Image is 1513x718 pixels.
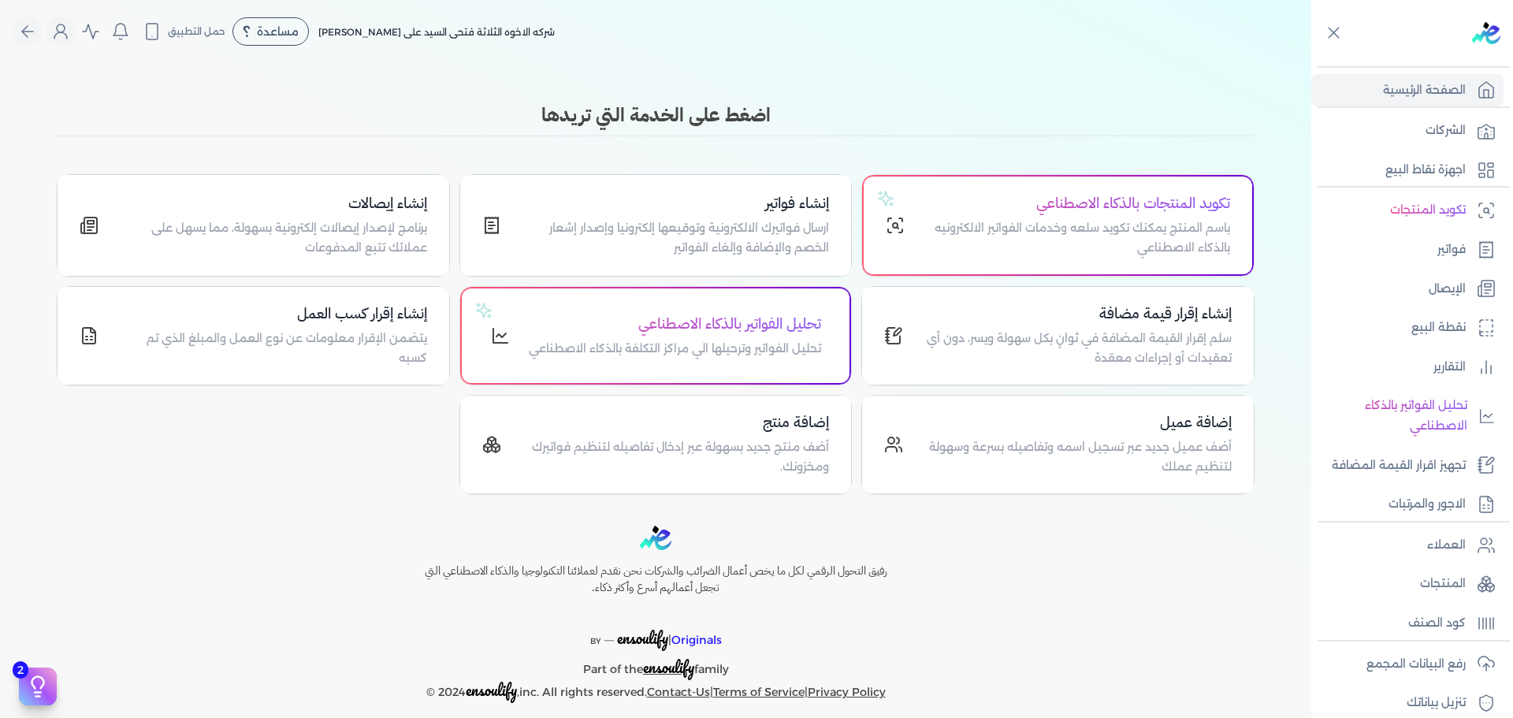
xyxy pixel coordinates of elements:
a: إضافة عميلأضف عميل جديد عبر تسجيل اسمه وتفاصيله بسرعة وسهولة لتنظيم عملك [861,395,1255,494]
p: | [391,609,920,652]
p: باسم المنتج يمكنك تكويد سلعه وخدمات الفواتير الالكترونيه بالذكاء الاصطناعي [924,218,1230,259]
button: حمل التطبيق [139,18,229,45]
p: المنتجات [1420,574,1466,594]
a: التقارير [1311,351,1504,384]
span: حمل التطبيق [168,24,225,39]
span: ensoulify [643,655,694,679]
p: أضف منتج جديد بسهولة عبر إدخال تفاصيله لتنظيم فواتيرك ومخزونك. [520,437,830,478]
h4: إضافة منتج [520,411,830,434]
h4: إنشاء إقرار كسب العمل [117,303,427,326]
p: تجهيز اقرار القيمة المضافة [1332,456,1466,476]
a: إنشاء فواتيرارسال فواتيرك الالكترونية وتوقيعها إلكترونيا وإصدار إشعار الخصم والإضافة وإلغاء الفواتير [459,174,853,277]
a: تحليل الفواتير بالذكاء الاصطناعيتحليل الفواتير وترحيلها الي مراكز التكلفة بالذكاء الاصطناعي [459,286,853,385]
p: تنزيل بياناتك [1407,693,1466,713]
div: مساعدة [232,17,309,46]
a: إنشاء إقرار قيمة مضافةسلم إقرار القيمة المضافة في ثوانٍ بكل سهولة ويسر، دون أي تعقيدات أو إجراءات... [861,286,1255,385]
p: تكويد المنتجات [1390,200,1466,221]
p: برنامج لإصدار إيصالات إلكترونية بسهولة، مما يسهل على عملائك تتبع المدفوعات [117,218,427,259]
p: الإيصال [1429,279,1466,299]
h4: إضافة عميل [922,411,1232,434]
p: ارسال فواتيرك الالكترونية وتوقيعها إلكترونيا وإصدار إشعار الخصم والإضافة وإلغاء الفواتير [520,218,830,259]
span: 2 [13,661,28,679]
a: تكويد المنتجات بالذكاء الاصطناعيباسم المنتج يمكنك تكويد سلعه وخدمات الفواتير الالكترونيه بالذكاء ... [861,174,1255,277]
a: نقطة البيع [1311,311,1504,344]
a: تجهيز اقرار القيمة المضافة [1311,449,1504,482]
p: فواتير [1437,240,1466,260]
sup: __ [604,631,614,642]
p: العملاء [1427,535,1466,556]
p: الصفحة الرئيسية [1383,80,1466,101]
img: logo [1472,22,1500,44]
span: Originals [671,633,722,647]
p: تحليل الفواتير وترحيلها الي مراكز التكلفة بالذكاء الاصطناعي [529,339,821,359]
p: الشركات [1426,121,1466,141]
h4: تحليل الفواتير بالذكاء الاصطناعي [529,313,821,336]
h6: رفيق التحول الرقمي لكل ما يخص أعمال الضرائب والشركات نحن نقدم لعملائنا التكنولوجيا والذكاء الاصطن... [391,563,920,597]
span: BY [590,636,601,646]
a: تكويد المنتجات [1311,194,1504,227]
p: الاجور والمرتبات [1388,494,1466,515]
a: الاجور والمرتبات [1311,488,1504,521]
a: العملاء [1311,529,1504,562]
a: Privacy Policy [808,685,886,699]
p: Part of the family [391,651,920,680]
a: ensoulify [643,662,694,676]
p: نقطة البيع [1411,318,1466,338]
a: رفع البيانات المجمع [1311,648,1504,681]
button: 2 [19,668,57,705]
h4: إنشاء فواتير [520,192,830,215]
p: يتضمن الإقرار معلومات عن نوع العمل والمبلغ الذي تم كسبه [117,329,427,369]
p: اجهزة نقاط البيع [1385,160,1466,180]
a: إنشاء إقرار كسب العمليتضمن الإقرار معلومات عن نوع العمل والمبلغ الذي تم كسبه [57,286,450,385]
p: التقارير [1433,357,1466,378]
a: الإيصال [1311,273,1504,306]
span: مساعدة [257,26,299,37]
span: ensoulify [466,678,517,702]
a: الصفحة الرئيسية [1311,74,1504,107]
p: سلم إقرار القيمة المضافة في ثوانٍ بكل سهولة ويسر، دون أي تعقيدات أو إجراءات معقدة [922,329,1232,369]
p: أضف عميل جديد عبر تسجيل اسمه وتفاصيله بسرعة وسهولة لتنظيم عملك [922,437,1232,478]
a: تحليل الفواتير بالذكاء الاصطناعي [1311,389,1504,442]
img: logo [640,526,671,550]
h3: اضغط على الخدمة التي تريدها [57,101,1255,129]
p: كود الصنف [1408,613,1466,634]
a: Contact-Us [647,685,710,699]
a: إنشاء إيصالاتبرنامج لإصدار إيصالات إلكترونية بسهولة، مما يسهل على عملائك تتبع المدفوعات [57,174,450,277]
h4: تكويد المنتجات بالذكاء الاصطناعي [924,192,1230,215]
span: شركه الاخوه الثلاثة فتحى السيد على [PERSON_NAME] [318,26,555,38]
h4: إنشاء إيصالات [117,192,427,215]
p: رفع البيانات المجمع [1366,654,1466,675]
a: فواتير [1311,233,1504,266]
a: Terms of Service [713,685,805,699]
a: كود الصنف [1311,607,1504,640]
a: اجهزة نقاط البيع [1311,154,1504,187]
a: الشركات [1311,114,1504,147]
h4: إنشاء إقرار قيمة مضافة [922,303,1232,326]
span: ensoulify [617,626,668,650]
p: © 2024 ,inc. All rights reserved. | | [391,680,920,703]
a: إضافة منتجأضف منتج جديد بسهولة عبر إدخال تفاصيله لتنظيم فواتيرك ومخزونك. [459,395,853,494]
a: المنتجات [1311,567,1504,601]
p: تحليل الفواتير بالذكاء الاصطناعي [1319,396,1467,436]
